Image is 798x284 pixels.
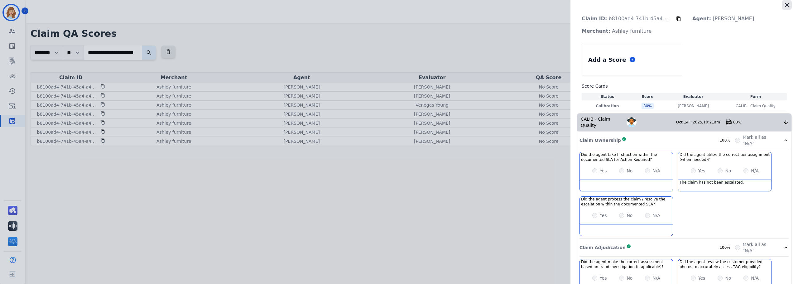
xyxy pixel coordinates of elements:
[577,12,676,25] p: b8100ad4-741b-45a4-a4d7-5f668de04e32
[698,275,705,281] label: Yes
[577,113,627,131] div: CALIB - Claim Quality
[719,138,735,143] div: 100%
[678,180,771,191] div: The claim has not been escalated.
[698,168,705,174] label: Yes
[736,103,776,108] span: CALIB - Claim Quality
[652,168,660,174] label: N/A
[600,168,607,174] label: Yes
[642,103,654,109] div: 80 %
[627,275,632,281] label: No
[689,120,691,123] sup: th
[627,168,632,174] label: No
[582,16,607,22] strong: Claim ID:
[600,275,607,281] label: Yes
[725,168,731,174] label: No
[726,119,732,125] img: qa-pdf.svg
[579,244,626,251] p: Claim Adjudication
[692,16,711,22] strong: Agent:
[725,275,731,281] label: No
[627,117,637,127] img: Avatar
[680,152,770,162] h3: Did the agent utilize the correct tier assignment (when needed)?
[581,197,671,207] h3: Did the agent process the claim / resolve the escalation within the documented SLA?
[587,54,627,65] div: Add a Score
[582,93,633,100] th: Status
[680,259,770,269] h3: Did the agent review the customer-provided photos to accurately assess T&C eligibility?
[733,120,783,125] div: 80%
[579,137,621,143] p: Claim Ownership
[676,120,726,125] div: Oct 14 , 2025 ,
[678,103,709,108] p: [PERSON_NAME]
[600,212,607,219] label: Yes
[703,120,720,124] span: 10:21am
[743,134,775,147] label: Mark all as "N/A"
[581,152,671,162] h3: Did the agent take first action within the documented SLA for Action Required?
[652,275,660,281] label: N/A
[751,168,759,174] label: N/A
[751,275,759,281] label: N/A
[652,212,660,219] label: N/A
[633,93,662,100] th: Score
[662,93,724,100] th: Evaluator
[583,103,632,108] p: Calibration
[627,212,632,219] label: No
[687,12,759,25] p: [PERSON_NAME]
[743,241,775,254] label: Mark all as "N/A"
[581,259,671,269] h3: Did the agent make the correct assessment based on fraud investigation (if applicable)?
[577,25,656,37] p: Ashley furniture
[724,93,787,100] th: Form
[582,83,787,89] h3: Score Cards
[719,245,735,250] div: 100%
[582,28,610,34] strong: Merchant:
